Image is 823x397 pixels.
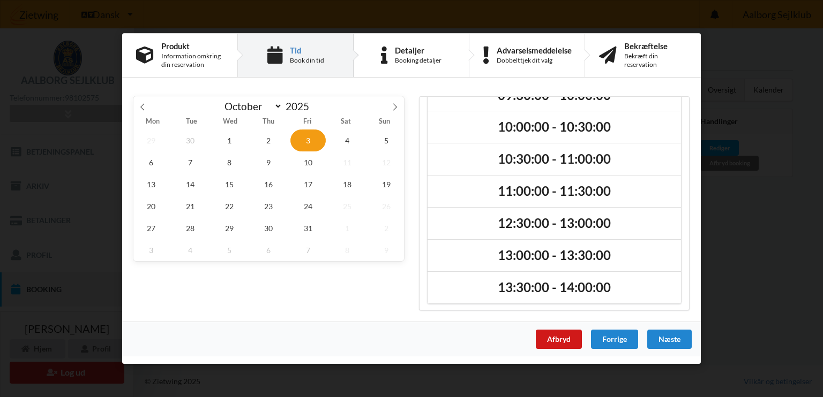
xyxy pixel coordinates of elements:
div: Tid [290,46,324,55]
span: October 11, 2025 [330,151,365,173]
div: Forrige [591,330,638,349]
span: November 3, 2025 [133,239,169,261]
span: October 14, 2025 [173,173,208,195]
div: Detaljer [395,46,442,55]
span: October 12, 2025 [369,151,404,173]
span: Wed [211,119,249,126]
div: Produkt [161,42,223,50]
span: October 2, 2025 [251,129,287,151]
h2: 13:00:00 - 13:30:00 [435,247,674,264]
div: Afbryd [536,330,582,349]
span: October 21, 2025 [173,195,208,217]
span: Mon [133,119,172,126]
span: October 22, 2025 [212,195,247,217]
span: November 7, 2025 [290,239,326,261]
span: October 3, 2025 [290,129,326,151]
span: Sat [327,119,365,126]
span: October 10, 2025 [290,151,326,173]
span: October 27, 2025 [133,217,169,239]
span: October 1, 2025 [212,129,247,151]
span: October 29, 2025 [212,217,247,239]
div: Booking detaljer [395,56,442,65]
div: Information omkring din reservation [161,52,223,69]
span: September 29, 2025 [133,129,169,151]
span: October 30, 2025 [251,217,287,239]
span: November 4, 2025 [173,239,208,261]
span: November 5, 2025 [212,239,247,261]
span: October 6, 2025 [133,151,169,173]
span: October 7, 2025 [173,151,208,173]
span: September 30, 2025 [173,129,208,151]
div: Bekræft din reservation [624,52,687,69]
h2: 10:00:00 - 10:30:00 [435,119,674,136]
span: October 20, 2025 [133,195,169,217]
div: Book din tid [290,56,324,65]
div: Næste [647,330,692,349]
h2: 10:30:00 - 11:00:00 [435,151,674,167]
span: Fri [288,119,327,126]
span: October 8, 2025 [212,151,247,173]
span: October 28, 2025 [173,217,208,239]
span: Sun [365,119,404,126]
span: October 19, 2025 [369,173,404,195]
div: Advarselsmeddelelse [497,46,572,55]
span: October 23, 2025 [251,195,287,217]
h2: 13:30:00 - 14:00:00 [435,279,674,296]
span: October 16, 2025 [251,173,287,195]
span: October 9, 2025 [251,151,287,173]
span: October 4, 2025 [330,129,365,151]
span: November 8, 2025 [330,239,365,261]
h2: 11:00:00 - 11:30:00 [435,183,674,200]
span: Thu [249,119,288,126]
span: October 24, 2025 [290,195,326,217]
span: November 1, 2025 [330,217,365,239]
span: October 31, 2025 [290,217,326,239]
span: November 2, 2025 [369,217,404,239]
select: Month [220,100,283,113]
span: October 15, 2025 [212,173,247,195]
span: October 17, 2025 [290,173,326,195]
div: Bekræftelse [624,42,687,50]
input: Year [282,100,318,112]
span: October 5, 2025 [369,129,404,151]
span: October 18, 2025 [330,173,365,195]
div: Dobbelttjek dit valg [497,56,572,65]
span: November 6, 2025 [251,239,287,261]
span: October 13, 2025 [133,173,169,195]
span: October 26, 2025 [369,195,404,217]
span: October 25, 2025 [330,195,365,217]
h2: 12:30:00 - 13:00:00 [435,215,674,232]
span: Tue [172,119,211,126]
span: November 9, 2025 [369,239,404,261]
